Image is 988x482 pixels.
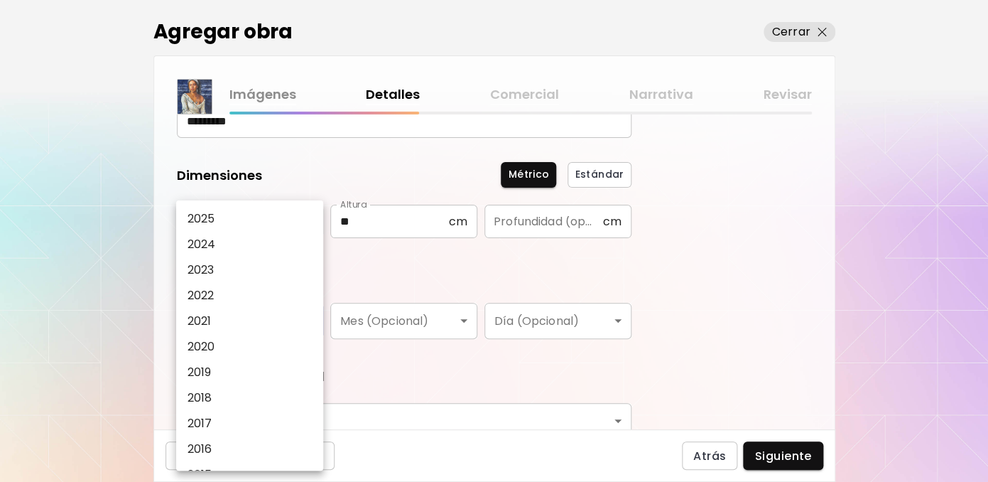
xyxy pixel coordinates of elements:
p: 2016 [188,441,212,458]
p: 2019 [188,364,212,381]
p: 2017 [188,415,212,432]
p: 2025 [188,210,215,227]
p: 2024 [188,236,216,253]
p: 2018 [188,390,212,407]
p: 2021 [188,313,212,330]
p: 2023 [188,262,215,279]
p: 2020 [188,338,215,355]
p: 2022 [188,287,215,304]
